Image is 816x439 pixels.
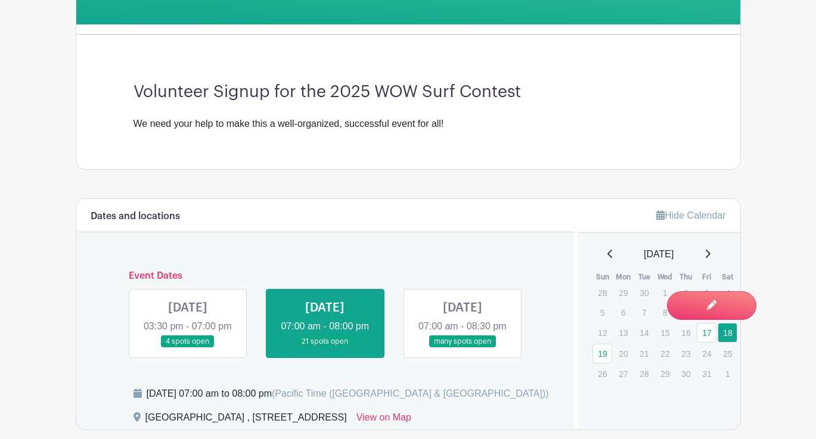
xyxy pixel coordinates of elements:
[697,344,716,363] p: 24
[697,365,716,383] p: 31
[718,323,737,343] a: 18
[718,284,737,302] p: 4
[655,303,675,322] p: 8
[697,284,716,302] p: 3
[644,247,674,261] span: [DATE]
[592,344,612,363] a: 19
[718,365,737,383] p: 1
[119,270,532,282] h6: Event Dates
[592,365,612,383] p: 26
[676,284,696,302] p: 2
[147,387,549,401] div: [DATE] 07:00 am to 08:00 pm
[717,271,738,283] th: Sat
[675,271,696,283] th: Thu
[91,211,180,222] h6: Dates and locations
[676,323,696,342] p: 16
[654,271,675,283] th: Wed
[613,344,633,363] p: 20
[656,210,725,220] a: Hide Calendar
[613,323,633,342] p: 13
[145,410,347,429] div: [GEOGRAPHIC_DATA] , [STREET_ADDRESS]
[676,344,696,363] p: 23
[634,365,654,383] p: 28
[655,323,675,342] p: 15
[613,271,634,283] th: Mon
[697,323,716,343] a: 17
[613,303,633,322] p: 6
[613,365,633,383] p: 27
[592,284,612,302] p: 28
[356,410,411,429] a: View on Map
[134,117,683,131] div: We need your help to make this a well-organized, successful event for all!
[592,271,613,283] th: Sun
[592,303,612,322] p: 5
[592,323,612,342] p: 12
[718,344,737,363] p: 25
[634,344,654,363] p: 21
[696,271,717,283] th: Fri
[634,303,654,322] p: 7
[134,82,683,102] h3: Volunteer Signup for the 2025 WOW Surf Contest
[655,365,675,383] p: 29
[676,365,696,383] p: 30
[634,323,654,342] p: 14
[634,284,654,302] p: 30
[655,284,675,302] p: 1
[634,271,654,283] th: Tue
[613,284,633,302] p: 29
[655,344,675,363] p: 22
[272,388,549,398] span: (Pacific Time ([GEOGRAPHIC_DATA] & [GEOGRAPHIC_DATA]))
